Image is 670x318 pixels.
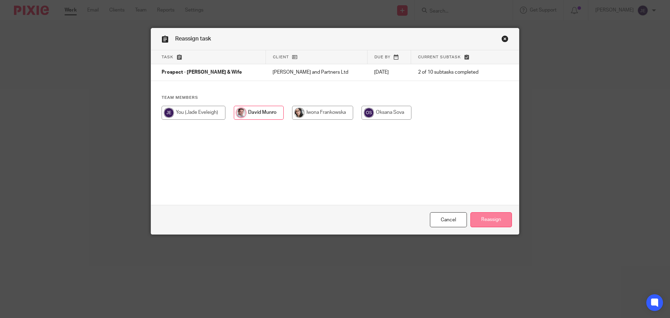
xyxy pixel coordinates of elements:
p: [DATE] [374,69,404,76]
span: Current subtask [418,55,461,59]
span: Prospect - [PERSON_NAME] & Wife [162,70,242,75]
a: Close this dialog window [430,212,467,227]
span: Due by [374,55,390,59]
a: Close this dialog window [501,35,508,45]
td: 2 of 10 subtasks completed [411,64,495,81]
span: Reassign task [175,36,211,42]
span: Task [162,55,173,59]
span: Client [273,55,289,59]
h4: Team members [162,95,508,101]
p: [PERSON_NAME] and Partners Ltd [273,69,360,76]
input: Reassign [470,212,512,227]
